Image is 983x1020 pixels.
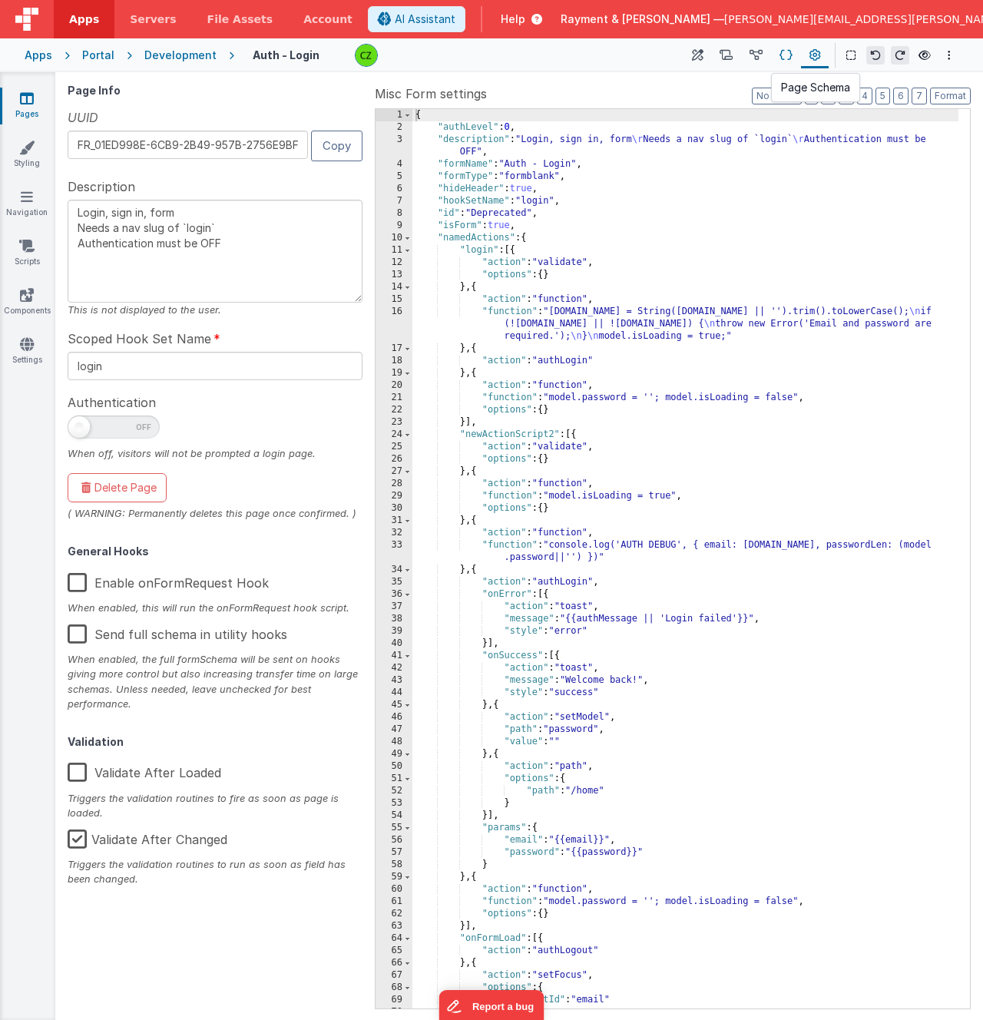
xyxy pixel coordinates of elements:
label: Send full schema in utility hooks [68,615,287,648]
div: 68 [376,982,412,994]
div: 67 [376,969,412,982]
div: 29 [376,490,412,502]
span: Rayment & [PERSON_NAME] — [561,12,724,27]
div: 35 [376,576,412,588]
button: 4 [857,88,872,104]
div: 18 [376,355,412,367]
div: 48 [376,736,412,748]
button: No Folds [752,88,802,104]
label: Validate After Changed [68,820,227,853]
span: Description [68,177,135,196]
span: File Assets [207,12,273,27]
strong: General Hooks [68,545,149,558]
div: 5 [376,171,412,183]
div: 33 [376,539,412,564]
div: 53 [376,797,412,810]
div: 19 [376,367,412,379]
div: 31 [376,515,412,527]
div: 54 [376,810,412,822]
div: 8 [376,207,412,220]
div: This is not displayed to the user. [68,303,362,317]
div: 52 [376,785,412,797]
div: 37 [376,601,412,613]
div: 16 [376,306,412,343]
div: 59 [376,871,412,883]
button: 1 [805,88,818,104]
div: 66 [376,957,412,969]
div: 70 [376,1006,412,1018]
div: Triggers the validation routines to fire as soon as page is loaded. [68,791,362,820]
div: 61 [376,896,412,908]
div: 57 [376,846,412,859]
div: 23 [376,416,412,429]
div: When off, visitors will not be prompted a login page. [68,446,362,461]
div: 49 [376,748,412,760]
div: ( WARNING: Permanently deletes this page once confirmed. ) [68,506,362,521]
span: Help [501,12,525,27]
div: 12 [376,257,412,269]
div: 42 [376,662,412,674]
button: Options [940,46,958,65]
button: 2 [821,88,836,104]
strong: Page Info [68,84,121,97]
button: Format [930,88,971,104]
span: Servers [130,12,176,27]
div: Triggers the validation routines to run as soon as field has been changed. [68,857,362,886]
div: 63 [376,920,412,932]
strong: Validation [68,735,124,748]
div: 2 [376,121,412,134]
div: 25 [376,441,412,453]
div: 20 [376,379,412,392]
button: Copy [311,131,362,161]
div: 45 [376,699,412,711]
span: Apps [69,12,99,27]
div: 30 [376,502,412,515]
div: 50 [376,760,412,773]
div: 6 [376,183,412,195]
div: 15 [376,293,412,306]
button: Delete Page [68,473,167,502]
span: Scoped Hook Set Name [68,330,211,348]
div: 65 [376,945,412,957]
div: 69 [376,994,412,1006]
div: 55 [376,822,412,834]
button: 6 [893,88,909,104]
div: 9 [376,220,412,232]
div: 14 [376,281,412,293]
div: 26 [376,453,412,465]
div: 39 [376,625,412,637]
div: 27 [376,465,412,478]
div: 13 [376,269,412,281]
div: 46 [376,711,412,724]
span: Authentication [68,393,156,412]
div: 40 [376,637,412,650]
div: 41 [376,650,412,662]
div: Development [144,48,217,63]
div: 34 [376,564,412,576]
div: Portal [82,48,114,63]
div: 1 [376,109,412,121]
button: 5 [875,88,890,104]
div: 11 [376,244,412,257]
div: 43 [376,674,412,687]
div: 4 [376,158,412,171]
div: 51 [376,773,412,785]
div: 62 [376,908,412,920]
span: UUID [68,108,98,127]
img: b4a104e37d07c2bfba7c0e0e4a273d04 [356,45,377,66]
div: 64 [376,932,412,945]
button: 7 [912,88,927,104]
button: AI Assistant [368,6,465,32]
div: 60 [376,883,412,896]
div: 58 [376,859,412,871]
div: 38 [376,613,412,625]
div: 24 [376,429,412,441]
div: 56 [376,834,412,846]
div: 47 [376,724,412,736]
button: 3 [839,88,854,104]
label: Enable onFormRequest Hook [68,564,269,597]
div: When enabled, the full formSchema will be sent on hooks giving more control but also increasing t... [68,652,362,711]
div: When enabled, this will run the onFormRequest hook script. [68,601,362,615]
label: Validate After Loaded [68,753,221,787]
div: 28 [376,478,412,490]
